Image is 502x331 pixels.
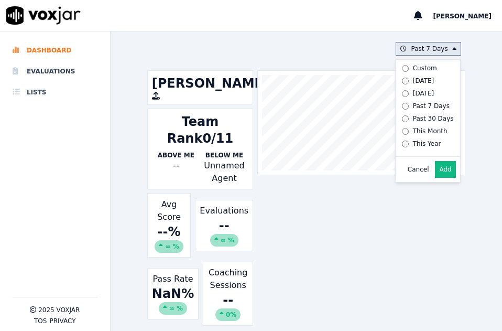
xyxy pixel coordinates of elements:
div: -- [152,159,200,172]
button: Cancel [408,165,429,174]
div: Avg Score [147,194,191,258]
div: Evaluations [195,200,253,251]
p: 2025 Voxjar [38,306,80,314]
a: Lists [13,82,97,103]
p: Below Me [200,151,248,159]
div: Custom [413,64,437,72]
input: [DATE] [402,90,409,97]
input: [DATE] [402,78,409,84]
button: [PERSON_NAME] [433,9,502,22]
div: [DATE] [413,77,434,85]
input: This Year [402,141,409,147]
h1: [PERSON_NAME] [152,75,248,92]
div: [DATE] [413,89,434,98]
input: Past 30 Days [402,115,409,122]
input: This Month [402,128,409,135]
div: -- % [152,223,187,253]
input: Custom [402,65,409,72]
div: -- [208,292,248,321]
div: Pass Rate [147,268,199,319]
button: Add [435,161,455,178]
div: ∞ % [210,234,238,247]
a: Dashboard [13,40,97,61]
div: -- [200,217,248,247]
input: Past 7 Days [402,103,409,110]
button: TOS [34,317,47,325]
div: Past 30 Days [413,114,454,123]
p: Unnamed Agent [200,159,248,185]
img: voxjar logo [6,6,81,25]
button: Privacy [49,317,75,325]
div: This Month [413,127,448,135]
div: Team Rank 0/11 [152,113,248,147]
div: NaN % [152,285,194,315]
a: Evaluations [13,61,97,82]
p: Above Me [152,151,200,159]
span: [PERSON_NAME] [433,13,492,20]
div: Coaching Sessions [203,262,253,326]
div: ∞ % [155,240,183,253]
div: Past 7 Days [413,102,450,110]
div: 0% [215,308,241,321]
div: ∞ % [159,302,187,315]
button: Past 7 Days Custom [DATE] [DATE] Past 7 Days Past 30 Days This Month This Year Cancel Add [396,42,461,56]
div: This Year [413,140,441,148]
